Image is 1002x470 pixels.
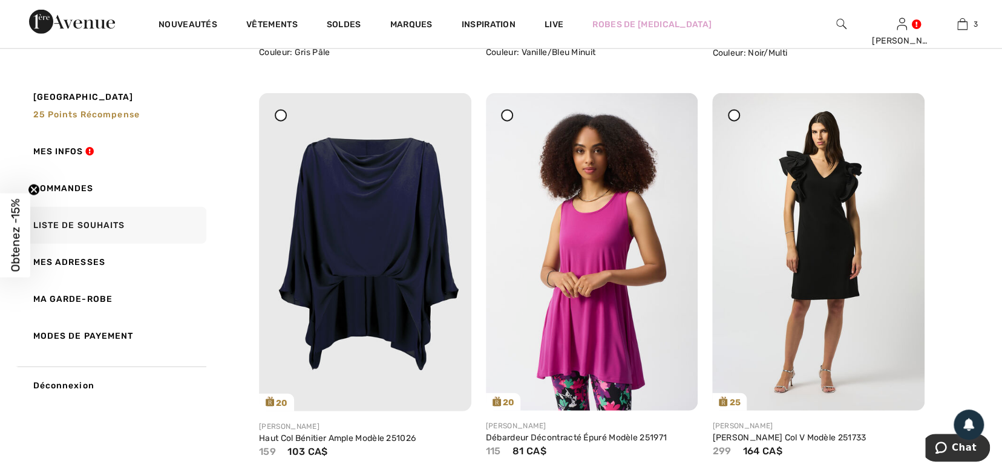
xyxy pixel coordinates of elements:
[29,10,115,34] img: 1ère Avenue
[712,47,925,59] div: Couleur: Noir/Multi
[486,432,667,443] a: Débardeur Décontracté Épuré Modèle 251971
[743,445,782,457] span: 164 CA$
[390,19,433,32] a: Marques
[925,434,990,464] iframe: Ouvre un widget dans lequel vous pouvez chatter avec l’un de nos agents
[486,46,698,59] div: Couleur: Vanille/Bleu Minuit
[712,432,866,443] a: [PERSON_NAME] Col V Modèle 251733
[16,170,206,207] a: Commandes
[486,93,698,411] a: 20
[592,18,712,31] a: Robes de [MEDICAL_DATA]
[897,18,907,30] a: Se connecter
[8,198,22,272] span: Obtenez -15%
[16,244,206,281] a: Mes adresses
[486,445,501,457] span: 115
[932,17,992,31] a: 3
[259,93,471,411] a: 20
[16,281,206,318] a: Ma garde-robe
[897,17,907,31] img: Mes infos
[16,207,206,244] a: Liste de souhaits
[16,367,206,404] a: Déconnexion
[462,19,516,32] span: Inspiration
[974,19,978,30] span: 3
[836,17,846,31] img: recherche
[259,46,471,59] div: Couleur: Gris Pâle
[33,109,140,120] span: 25 Points récompense
[712,445,731,457] span: 299
[957,17,968,31] img: Mon panier
[545,18,563,31] a: Live
[327,19,361,32] a: Soldes
[259,433,416,443] a: Haut Col Bénitier Ample Modèle 251026
[512,445,546,457] span: 81 CA$
[287,446,327,457] span: 103 CA$
[16,318,206,354] a: Modes de payement
[159,19,217,32] a: Nouveautés
[259,421,471,432] div: [PERSON_NAME]
[712,93,925,411] a: 25
[16,133,206,170] a: Mes infos
[259,446,276,457] span: 159
[33,91,134,103] span: [GEOGRAPHIC_DATA]
[712,420,925,431] div: [PERSON_NAME]
[246,19,298,32] a: Vêtements
[486,420,698,431] div: [PERSON_NAME]
[712,93,925,411] img: joseph-ribkoff-dresses-jumpsuits-black_251733_1_f6a7_search.jpg
[28,183,40,195] button: Close teaser
[872,34,931,47] div: [PERSON_NAME]
[486,93,698,411] img: joseph-ribkoff-tops-black_251971_2_a7d9_search.jpg
[259,93,471,411] img: joseph-ribkoff-tops-midnight-blue_251026b_1_e3d3_search.jpg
